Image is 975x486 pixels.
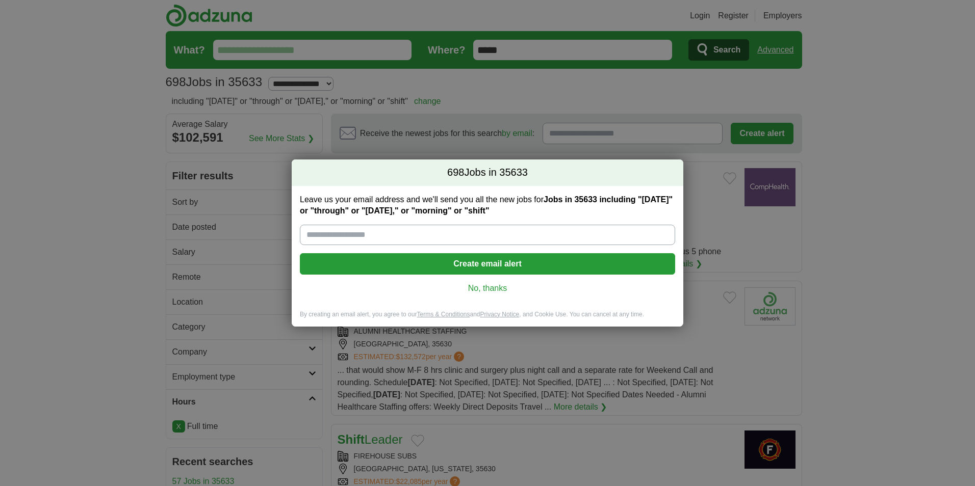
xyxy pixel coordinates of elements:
button: Create email alert [300,253,675,275]
a: No, thanks [308,283,667,294]
span: 698 [447,166,464,180]
div: By creating an email alert, you agree to our and , and Cookie Use. You can cancel at any time. [292,310,683,327]
strong: Jobs in 35633 including "[DATE]" or "through" or "[DATE]," or "morning" or "shift" [300,195,673,215]
a: Terms & Conditions [417,311,470,318]
h2: Jobs in 35633 [292,159,683,186]
label: Leave us your email address and we'll send you all the new jobs for [300,194,675,217]
a: Privacy Notice [480,311,520,318]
